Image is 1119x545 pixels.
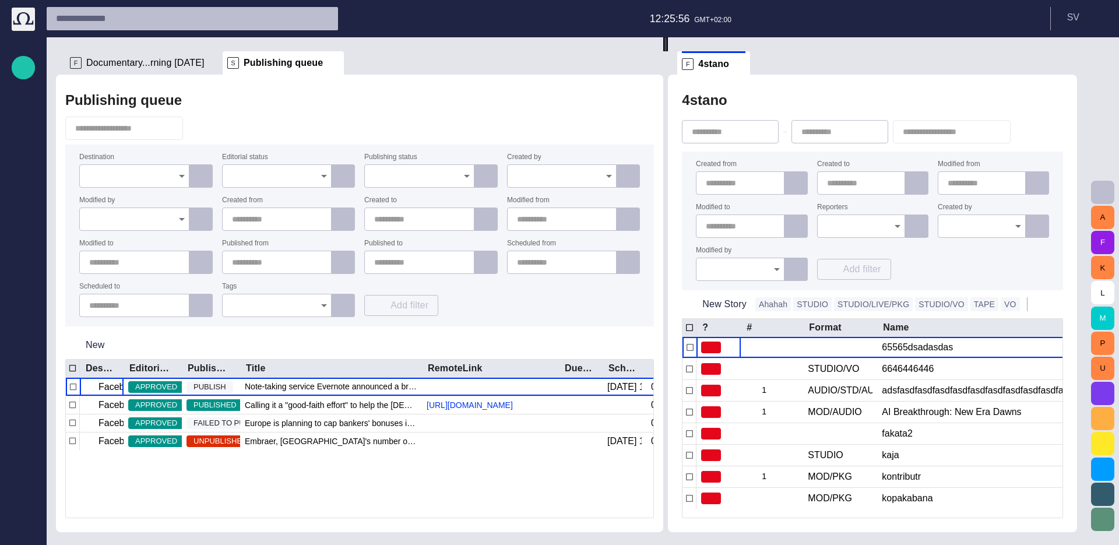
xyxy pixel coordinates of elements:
button: Open [174,211,190,227]
span: APPROVED [128,435,184,447]
p: Facebook [98,416,139,430]
span: APPROVED [128,417,184,429]
div: AUDIO/STD/AUDIO [808,384,872,397]
label: Modified from [507,196,550,205]
label: Created from [696,160,737,168]
div: 1 [745,380,798,401]
p: Octopus [16,385,30,397]
ul: main menu [12,101,35,404]
div: 10/04/2013 11:02 [607,435,642,448]
div: 1 [745,466,798,487]
label: Created to [817,160,850,168]
span: Embraer, Brazil's number one exporter of manufactured goods, [245,435,417,447]
div: FDocumentary...rning [DATE] [65,51,223,75]
div: STUDIO [808,449,843,462]
div: Editorial status [129,363,173,374]
p: GMT+02:00 [694,15,731,25]
label: Tags [222,283,237,291]
button: STUDIO/LIVE/PKG [834,297,913,311]
span: Octopus [16,385,30,399]
p: Facebook [98,434,139,448]
span: APPROVED [128,399,184,411]
p: Media [16,175,30,187]
label: Modified by [696,247,731,255]
p: My OctopusX [16,269,30,280]
button: Open [769,261,785,277]
span: Calling it a "good-faith effort" to help the Egyptian people, U.S. Secretary of State John Kerry ... [245,399,417,411]
span: Rundowns [16,106,30,119]
div: 1 [745,402,798,423]
span: Administration [16,199,30,213]
p: Facebook [98,398,139,412]
span: Documentary...rning [DATE] [86,57,205,69]
label: Reporters [817,203,848,212]
label: Destination [79,153,114,161]
div: RemoteLink [428,363,483,374]
p: Administration [16,199,30,210]
span: Note-taking service Evernote announced a breach on their network today, and has instituted a serv... [245,381,417,392]
div: Scheduled [608,363,637,374]
button: M [1091,307,1114,330]
div: Media [12,171,35,194]
span: Story folders [16,129,30,143]
div: MOD/PKG [808,492,852,505]
button: VO [1001,297,1020,311]
img: Octopus News Room [12,8,35,31]
div: [URL][DOMAIN_NAME] [12,334,35,357]
div: Media-test with filter [12,217,35,241]
span: Publishing queue [16,152,30,166]
button: New [65,335,125,356]
div: STUDIO/VO [808,363,859,375]
label: Modified from [938,160,980,168]
div: 20/08 13:38 [607,381,642,393]
button: Open [316,168,332,184]
div: Name [883,322,925,333]
button: L [1091,281,1114,304]
span: My OctopusX [16,269,30,283]
button: Open [174,168,190,184]
div: Octopus [12,381,35,404]
p: F [70,57,82,69]
p: Publishing queue [16,152,30,164]
p: [PERSON_NAME]'s media (playout) [16,245,30,257]
span: APPROVED [128,381,184,393]
label: Created by [507,153,541,161]
button: New Story [682,294,751,315]
label: Modified to [696,203,730,212]
span: Social Media [16,292,30,306]
h2: 4stano [682,92,727,108]
label: Created from [222,196,263,205]
a: [URL][DOMAIN_NAME] [422,399,518,411]
p: Facebook [98,380,139,394]
div: # [747,322,752,333]
button: Open [601,168,617,184]
button: Open [889,218,906,234]
span: 4stano [698,58,729,70]
div: Format [809,322,841,333]
p: Editorial Admin [16,315,30,327]
div: Due date [565,363,593,374]
button: Open [1010,218,1026,234]
span: Editorial Admin [16,315,30,329]
button: K [1091,256,1114,279]
button: Ahahah [755,297,791,311]
p: Media-test with filter [16,222,30,234]
button: U [1091,357,1114,380]
label: Published from [222,240,269,248]
div: ? [702,322,708,333]
span: [PERSON_NAME]'s media (playout) [16,245,30,259]
label: Scheduled from [507,240,556,248]
label: Created by [938,203,972,212]
span: PUBLISH [186,381,233,393]
label: Publishing status [364,153,417,161]
span: FAILED TO PUBLISH [186,417,273,429]
p: AI Assistant [16,362,30,374]
label: Created to [364,196,397,205]
label: Published to [364,240,403,248]
span: [URL][DOMAIN_NAME] [16,339,30,353]
span: UNPUBLISHED [186,435,254,447]
button: P [1091,332,1114,355]
div: Destination [86,363,114,374]
button: STUDIO [793,297,832,311]
span: AI Assistant [16,362,30,376]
